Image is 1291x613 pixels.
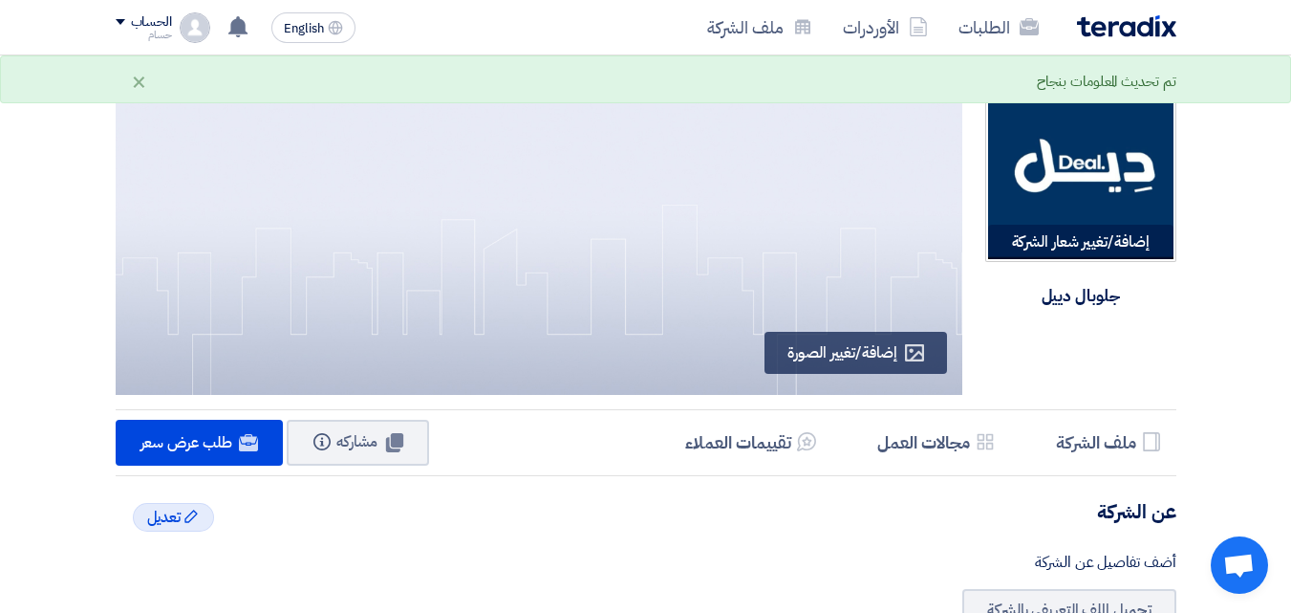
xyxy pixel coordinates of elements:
[180,12,210,43] img: profile_test.png
[284,22,324,35] span: English
[271,12,355,43] button: English
[1056,431,1136,453] h5: ملف الشركة
[988,225,1173,259] div: إضافة/تغيير شعار الشركة
[877,431,970,453] h5: مجالات العمل
[1037,71,1176,93] div: تم تحديث المعلومات بنجاح
[116,30,172,40] div: حسام
[1034,275,1128,317] div: جلوبال دييل
[116,551,1176,574] div: أضف تفاصيل عن الشركة
[116,499,1176,524] h4: عن الشركة
[787,341,896,364] span: إضافة/تغيير الصورة
[943,5,1054,50] a: الطلبات
[116,420,284,466] a: طلب عرض سعر
[1077,15,1176,37] img: Teradix logo
[131,70,147,93] div: ×
[26,71,962,395] img: Cover Test
[140,431,232,454] span: طلب عرض سعر
[692,5,828,50] a: ملف الشركة
[131,14,172,31] div: الحساب
[828,5,943,50] a: الأوردرات
[1211,536,1268,594] a: Open chat
[336,430,377,453] span: مشاركه
[287,420,429,466] button: مشاركه
[147,506,182,529] span: تعديل
[685,431,791,453] h5: تقييمات العملاء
